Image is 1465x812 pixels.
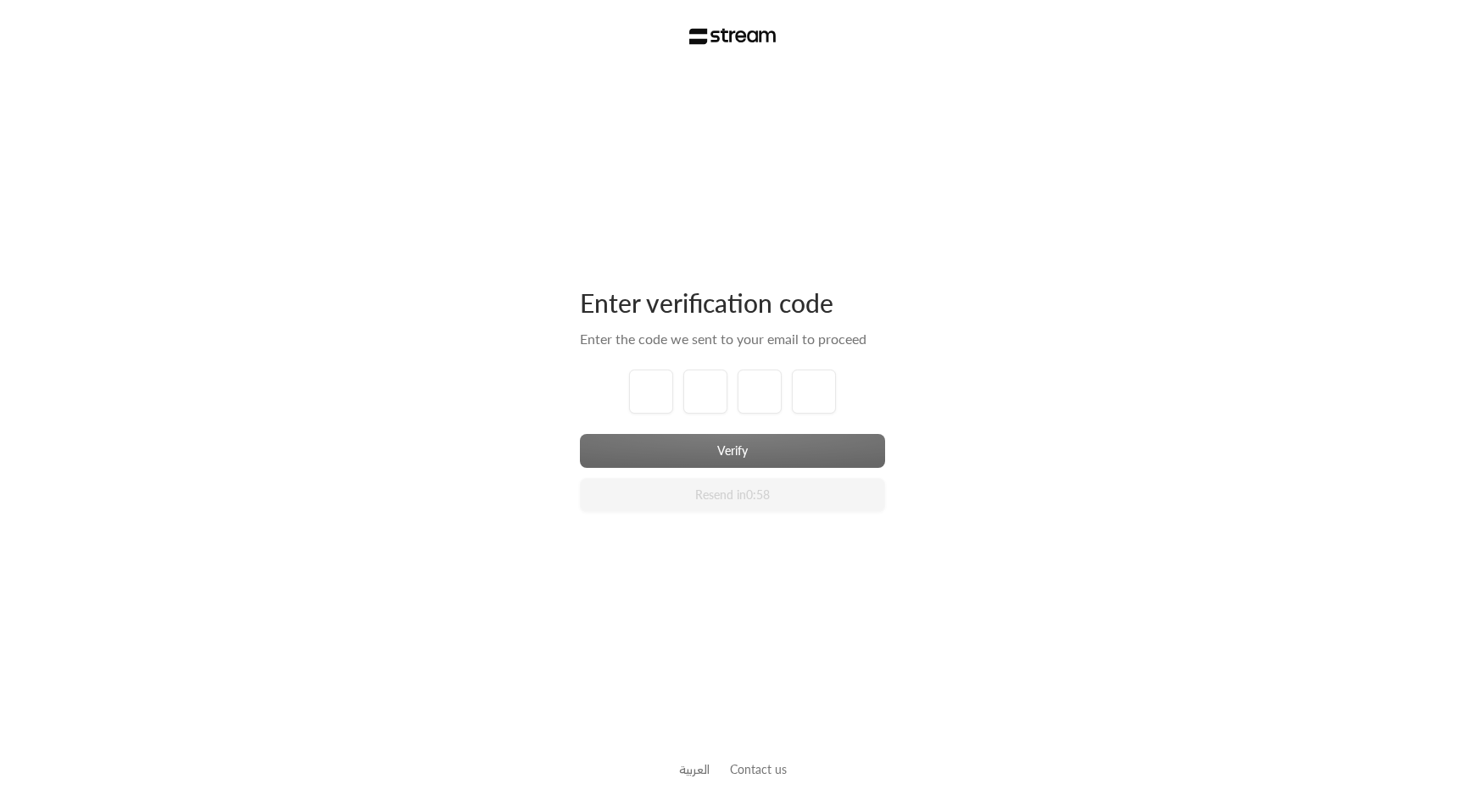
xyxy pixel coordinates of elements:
[580,329,885,349] div: Enter the code we sent to your email to proceed
[689,28,777,45] img: Stream Logo
[679,754,710,785] a: العربية
[730,762,787,776] a: Contact us
[580,286,885,319] div: Enter verification code
[730,760,787,778] button: Contact us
